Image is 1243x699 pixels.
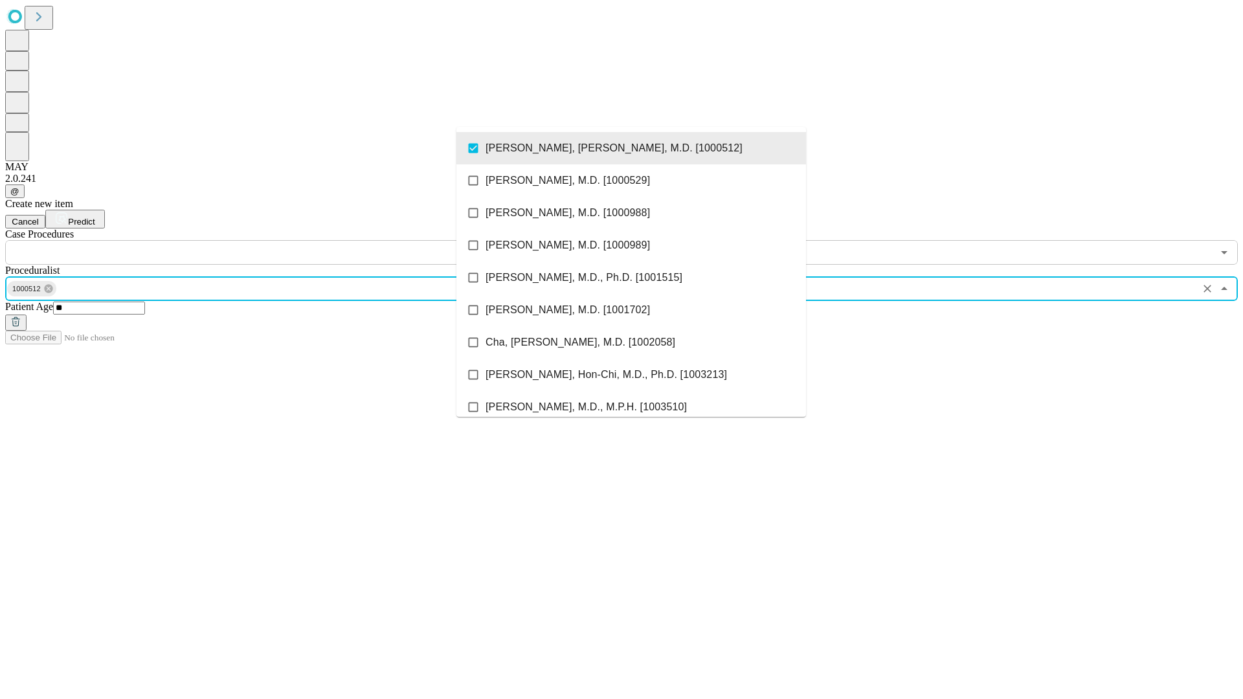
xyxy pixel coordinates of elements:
[486,238,650,253] span: [PERSON_NAME], M.D. [1000989]
[486,399,687,415] span: [PERSON_NAME], M.D., M.P.H. [1003510]
[5,265,60,276] span: Proceduralist
[1215,280,1233,298] button: Close
[10,186,19,196] span: @
[486,367,727,383] span: [PERSON_NAME], Hon-Chi, M.D., Ph.D. [1003213]
[5,184,25,198] button: @
[5,301,53,312] span: Patient Age
[486,270,682,285] span: [PERSON_NAME], M.D., Ph.D. [1001515]
[486,140,743,156] span: [PERSON_NAME], [PERSON_NAME], M.D. [1000512]
[486,302,650,318] span: [PERSON_NAME], M.D. [1001702]
[5,228,74,239] span: Scheduled Procedure
[1215,243,1233,261] button: Open
[1198,280,1216,298] button: Clear
[5,173,1238,184] div: 2.0.241
[5,215,45,228] button: Cancel
[486,205,650,221] span: [PERSON_NAME], M.D. [1000988]
[12,217,39,227] span: Cancel
[68,217,95,227] span: Predict
[5,198,73,209] span: Create new item
[486,173,650,188] span: [PERSON_NAME], M.D. [1000529]
[486,335,675,350] span: Cha, [PERSON_NAME], M.D. [1002058]
[7,282,46,296] span: 1000512
[45,210,105,228] button: Predict
[5,161,1238,173] div: MAY
[7,281,56,296] div: 1000512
